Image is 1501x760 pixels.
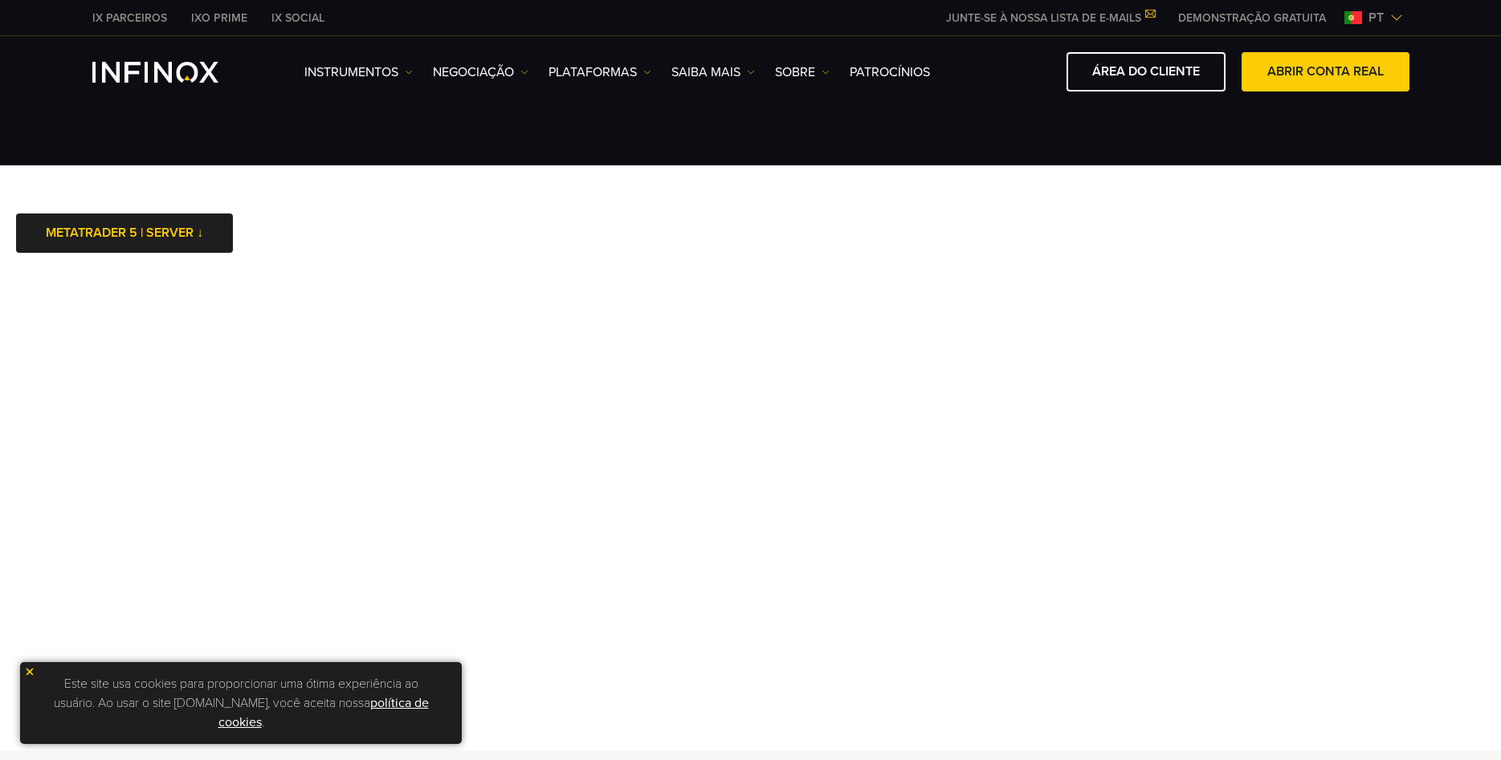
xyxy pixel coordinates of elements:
a: Patrocínios [850,63,930,82]
a: NEGOCIAÇÃO [433,63,528,82]
a: INFINOX MENU [1166,10,1338,26]
a: INFINOX [80,10,179,26]
a: INFINOX [259,10,337,26]
a: SOBRE [775,63,830,82]
span: pt [1362,8,1390,27]
a: INFINOX Logo [92,62,256,83]
a: Saiba mais [671,63,755,82]
p: Este site usa cookies para proporcionar uma ótima experiência ao usuário. Ao usar o site [DOMAIN_... [28,670,454,736]
a: ÁREA DO CLIENTE [1067,52,1226,91]
a: ABRIR CONTA REAL [1242,52,1409,91]
a: PLATAFORMAS [549,63,651,82]
a: INFINOX [179,10,259,26]
img: yellow close icon [24,666,35,677]
a: Instrumentos [304,63,413,82]
a: METATRADER 5 | SERVER ↓ [16,213,233,253]
a: JUNTE-SE À NOSSA LISTA DE E-MAILS [934,11,1166,25]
